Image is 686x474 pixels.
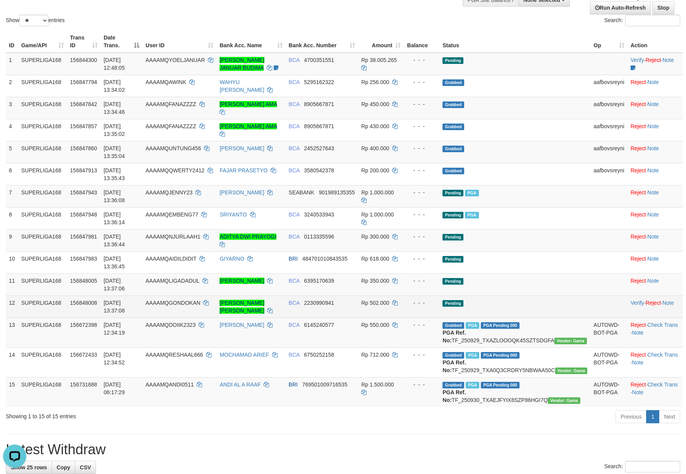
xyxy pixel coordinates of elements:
a: MOCHAMAD ARIEF [220,352,269,358]
td: SUPERLIGA168 [18,229,67,251]
span: Grabbed [442,146,464,152]
a: Note [632,330,644,336]
a: Note [647,256,659,262]
a: Reject [631,101,646,107]
th: Balance [404,31,439,53]
span: Grabbed [442,101,464,108]
td: SUPERLIGA168 [18,318,67,347]
td: aafbovsreyni [590,97,627,119]
td: · [628,229,683,251]
td: 7 [6,185,18,207]
a: [PERSON_NAME] [220,189,264,196]
th: Bank Acc. Name: activate to sort column ascending [216,31,285,53]
b: PGA Ref. No: [442,359,466,373]
td: 11 [6,273,18,295]
a: [PERSON_NAME] [PERSON_NAME] [220,300,264,314]
span: Grabbed [442,382,464,388]
span: [DATE] 13:36:45 [104,256,125,270]
td: 14 [6,347,18,377]
a: Note [647,167,659,173]
span: Marked by aafsoycanthlai [466,322,479,329]
span: Marked by aafsoycanthlai [465,212,478,218]
span: Marked by aafsengchandara [465,190,478,196]
span: 156847913 [70,167,97,173]
span: Copy 8905667871 to clipboard [304,101,334,107]
a: Reject [631,322,646,328]
td: 5 [6,141,18,163]
span: Rp 1.000.000 [361,211,394,218]
th: Bank Acc. Number: activate to sort column ascending [286,31,358,53]
span: 156847983 [70,256,97,262]
span: BCA [289,101,300,107]
div: - - - [407,233,436,240]
a: Reject [631,234,646,240]
a: Note [662,57,674,63]
td: AUTOWD-BOT-PGA [590,377,627,407]
span: Pending [442,57,463,64]
a: [PERSON_NAME] [220,145,264,151]
span: BCA [289,300,300,306]
span: Grabbed [442,79,464,86]
label: Search: [604,461,680,472]
span: [DATE] 12:48:05 [104,57,125,71]
td: · [628,119,683,141]
span: Copy 4700351551 to clipboard [304,57,334,63]
span: AAAAMQRESHAAL666 [146,352,203,358]
a: [PERSON_NAME] AMA [220,123,277,129]
span: PGA Pending [481,382,520,388]
td: SUPERLIGA168 [18,119,67,141]
span: 156672433 [70,352,97,358]
td: SUPERLIGA168 [18,185,67,207]
th: Op: activate to sort column ascending [590,31,627,53]
td: aafbovsreyni [590,119,627,141]
a: Note [647,101,659,107]
a: GIYARNO [220,256,244,262]
span: Rp 350.000 [361,278,389,284]
a: Note [647,145,659,151]
td: · · [628,318,683,347]
span: Pending [442,256,463,263]
span: Grabbed [442,168,464,174]
span: Rp 300.000 [361,234,389,240]
td: · · [628,295,683,318]
span: Rp 200.000 [361,167,389,173]
td: 6 [6,163,18,185]
input: Search: [625,461,680,472]
span: 156847794 [70,79,97,85]
label: Show entries [6,15,65,26]
div: - - - [407,255,436,263]
a: [PERSON_NAME] [220,278,264,284]
span: 156847948 [70,211,97,218]
b: PGA Ref. No: [442,330,466,343]
span: BCA [289,123,300,129]
a: Verify [631,57,644,63]
span: AAAAMQLIGADADUL [146,278,199,284]
td: · [628,185,683,207]
td: 9 [6,229,18,251]
a: Stop [652,1,674,14]
td: SUPERLIGA168 [18,347,67,377]
span: [DATE] 13:36:08 [104,189,125,203]
td: 4 [6,119,18,141]
td: 10 [6,251,18,273]
td: · [628,207,683,229]
span: BCA [289,234,300,240]
td: · · [628,53,683,75]
span: Copy 0113335596 to clipboard [304,234,334,240]
span: [DATE] 13:35:04 [104,145,125,159]
span: Copy 6750252158 to clipboard [304,352,334,358]
a: Reject [646,57,661,63]
span: Marked by aafsoycanthlai [466,352,479,359]
a: Reject [631,145,646,151]
a: Check Trans [647,322,678,328]
a: Next [659,410,680,423]
span: Copy 484701010843535 to clipboard [302,256,348,262]
span: Rp 400.000 [361,145,389,151]
td: TF_250929_TXA0Q3CRDRY5NBWAA50C [439,347,590,377]
a: Note [647,278,659,284]
span: Pending [442,300,463,307]
a: FAJAR PRASETYO [220,167,268,173]
a: Reject [631,79,646,85]
span: Copy 5295162322 to clipboard [304,79,334,85]
span: [DATE] 13:35:02 [104,123,125,137]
